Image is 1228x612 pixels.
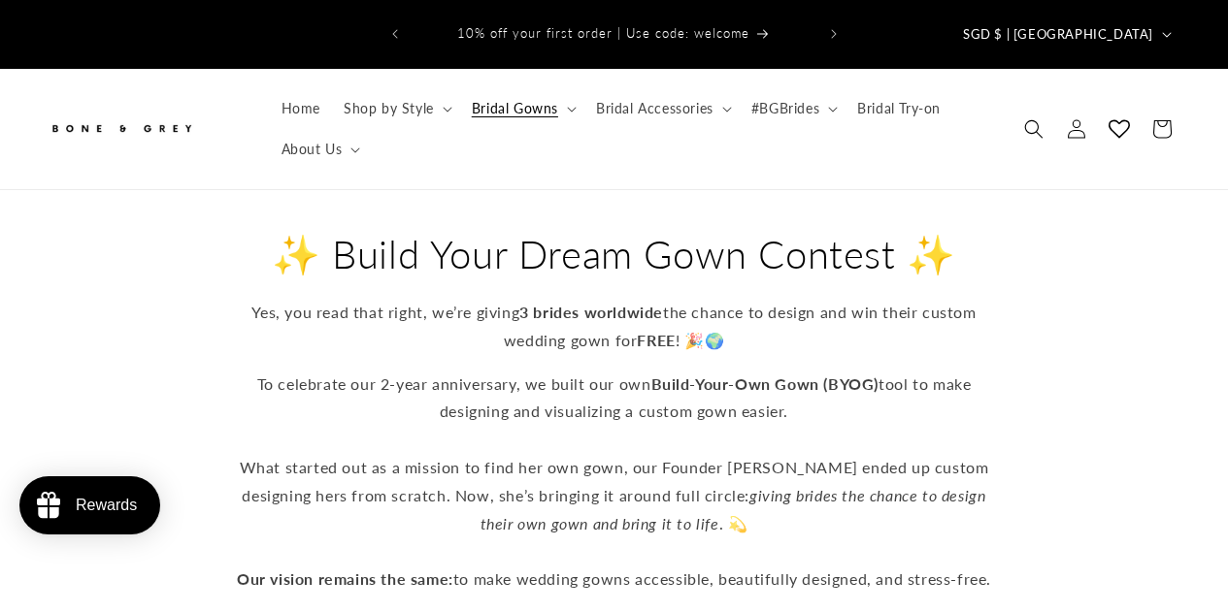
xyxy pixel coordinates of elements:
span: Shop by Style [344,100,434,117]
h2: ✨ Build Your Dream Gown Contest ✨ [236,229,993,279]
summary: Bridal Gowns [460,88,584,129]
summary: Shop by Style [332,88,460,129]
span: 10% off your first order | Use code: welcome [457,25,749,41]
a: Bone and Grey Bridal [42,106,250,152]
button: SGD $ | [GEOGRAPHIC_DATA] [951,16,1179,52]
summary: Search [1012,108,1055,150]
summary: About Us [270,129,369,170]
img: Bone and Grey Bridal [49,113,194,145]
summary: #BGBrides [740,88,846,129]
strong: FREE [637,331,675,349]
span: Bridal Accessories [596,100,714,117]
span: Bridal Gowns [472,100,558,117]
a: Bridal Try-on [846,88,952,129]
em: giving brides the chance to design their own gown and bring it to life [481,486,986,532]
strong: 3 brides [519,303,580,321]
span: Bridal Try-on [857,100,941,117]
p: To celebrate our 2-year anniversary, we built our own tool to make designing and visualizing a cu... [236,370,993,594]
strong: Build-Your-Own Gown (BYOG) [651,374,880,393]
strong: Our vision remains the same: [237,569,453,588]
span: #BGBrides [751,100,819,117]
summary: Bridal Accessories [584,88,740,129]
strong: worldwide [584,303,663,321]
span: SGD $ | [GEOGRAPHIC_DATA] [963,25,1153,45]
button: Previous announcement [374,16,416,52]
button: Next announcement [813,16,855,52]
span: Home [282,100,320,117]
a: Home [270,88,332,129]
div: Rewards [76,497,137,514]
p: Yes, you read that right, we’re giving the chance to design and win their custom wedding gown for... [236,299,993,355]
span: About Us [282,141,343,158]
